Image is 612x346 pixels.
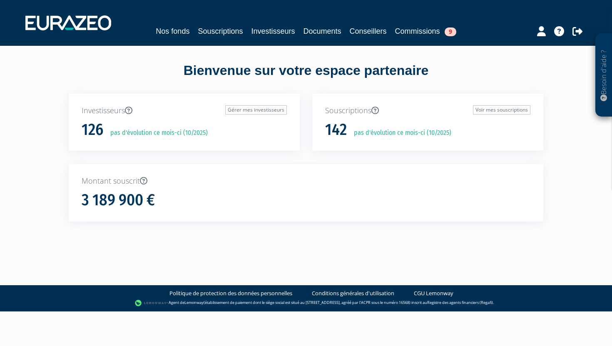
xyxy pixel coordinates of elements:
a: Lemonway [184,300,204,305]
h1: 3 189 900 € [82,192,155,209]
a: CGU Lemonway [414,289,453,297]
p: Investisseurs [82,105,287,116]
a: Registre des agents financiers (Regafi) [427,300,493,305]
div: Bienvenue sur votre espace partenaire [62,61,550,94]
a: Politique de protection des données personnelles [169,289,292,297]
p: pas d'évolution ce mois-ci (10/2025) [104,128,208,138]
a: Commissions9 [395,25,456,37]
h1: 142 [325,121,347,139]
a: Conditions générales d'utilisation [312,289,394,297]
h1: 126 [82,121,103,139]
a: Gérer mes investisseurs [225,105,287,115]
p: Souscriptions [325,105,530,116]
a: Souscriptions [198,25,243,37]
img: logo-lemonway.png [135,299,167,307]
p: Besoin d'aide ? [599,38,609,113]
a: Conseillers [350,25,387,37]
a: Voir mes souscriptions [473,105,530,115]
a: Nos fonds [156,25,189,37]
a: Documents [304,25,341,37]
div: - Agent de (établissement de paiement dont le siège social est situé au [STREET_ADDRESS], agréé p... [8,299,604,307]
p: pas d'évolution ce mois-ci (10/2025) [348,128,451,138]
a: Investisseurs [251,25,295,37]
p: Montant souscrit [82,176,530,187]
span: 9 [445,27,456,36]
img: 1732889491-logotype_eurazeo_blanc_rvb.png [25,15,111,30]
